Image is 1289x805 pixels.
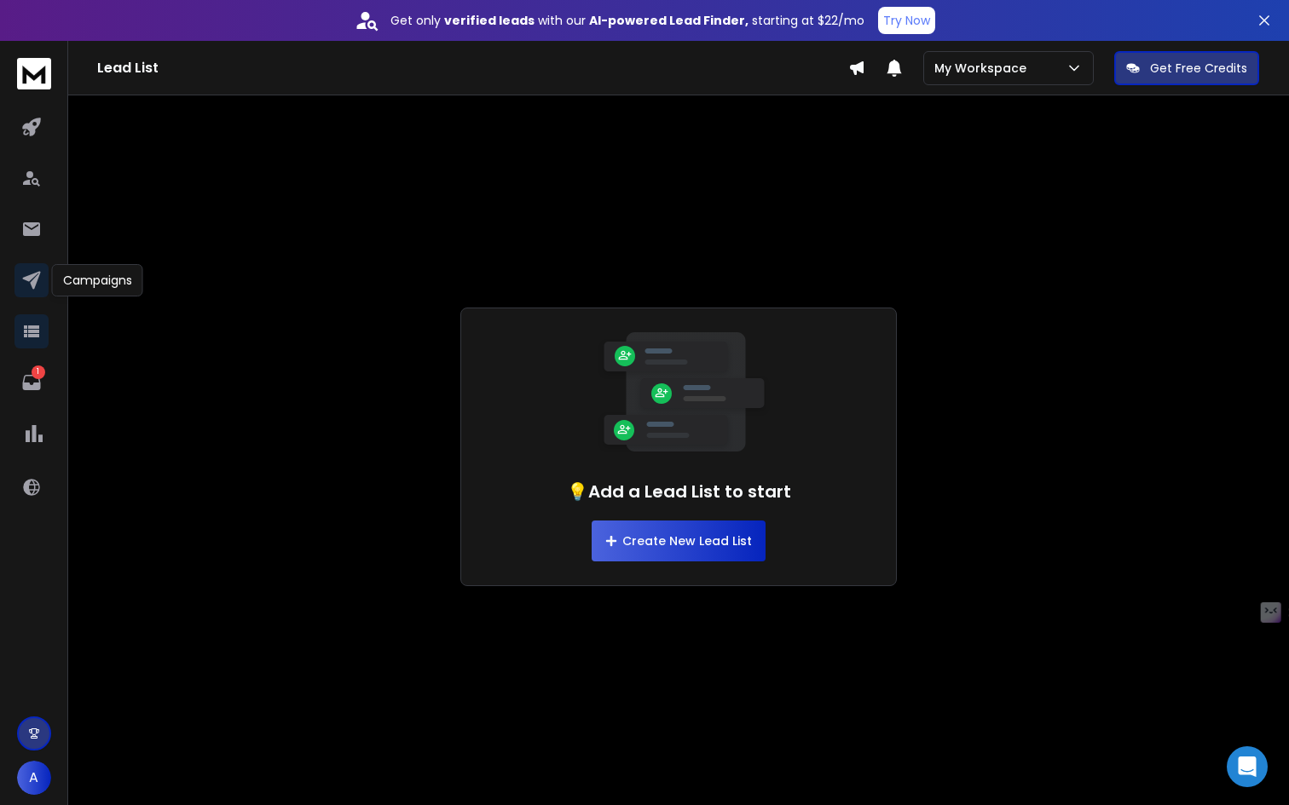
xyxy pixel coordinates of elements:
p: Get only with our starting at $22/mo [390,12,864,29]
img: logo [17,58,51,89]
p: 1 [32,365,45,379]
button: A [17,761,51,795]
h1: Lead List [97,58,848,78]
strong: verified leads [444,12,535,29]
p: My Workspace [934,60,1033,77]
div: Campaigns [52,264,143,296]
h1: 💡Add a Lead List to start [567,480,791,503]
div: Open Intercom Messenger [1227,746,1268,787]
button: Try Now [878,7,935,34]
p: Try Now [883,12,930,29]
button: Create New Lead List [592,520,766,561]
strong: AI-powered Lead Finder, [589,12,749,29]
button: Get Free Credits [1114,51,1259,85]
p: Get Free Credits [1150,60,1247,77]
a: 1 [14,365,49,400]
